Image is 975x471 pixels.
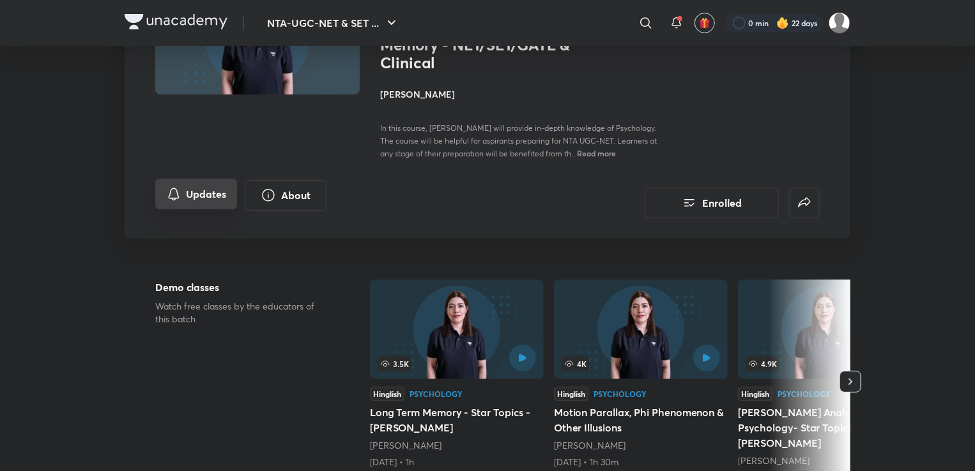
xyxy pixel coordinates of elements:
[554,280,728,468] a: Motion Parallax, Phi Phenomenon & Other Illusions
[155,280,329,295] h5: Demo classes
[155,300,329,325] p: Watch free classes by the educators of this batch
[695,13,715,33] button: avatar
[645,188,779,218] button: Enrolled
[245,180,326,211] button: About
[562,356,589,371] span: 4K
[554,439,626,451] a: [PERSON_NAME]
[776,17,789,29] img: streak
[370,456,544,468] div: 14th Apr • 1h
[410,390,463,398] div: Psychology
[554,456,728,468] div: 13th Apr • 1h 30m
[378,356,411,371] span: 3.5K
[699,17,710,29] img: avatar
[370,405,544,435] h5: Long Term Memory - Star Topics - [PERSON_NAME]
[370,280,544,468] a: 3.5KHinglishPsychologyLong Term Memory - Star Topics - [PERSON_NAME][PERSON_NAME][DATE] • 1h
[380,87,666,101] h4: [PERSON_NAME]
[554,280,728,468] a: 4KHinglishPsychologyMotion Parallax, Phi Phenomenon & Other Illusions[PERSON_NAME][DATE] • 1h 30m
[738,454,912,467] div: Hafsa Malik
[554,439,728,452] div: Hafsa Malik
[380,123,657,158] span: In this course, [PERSON_NAME] will provide in-depth knowledge of Psychology. The course will be h...
[370,439,441,451] a: [PERSON_NAME]
[259,10,407,36] button: NTA-UGC-NET & SET ...
[125,14,227,29] img: Company Logo
[554,387,588,401] div: Hinglish
[789,188,820,218] button: false
[594,390,647,398] div: Psychology
[370,387,404,401] div: Hinglish
[738,405,912,451] h5: [PERSON_NAME] Analytical Psychology- Star Topics - [PERSON_NAME]
[738,454,810,467] a: [PERSON_NAME]
[577,148,616,158] span: Read more
[125,14,227,33] a: Company Logo
[155,179,237,209] button: Updates
[370,280,544,468] a: Long Term Memory - Star Topics - Hafsa Malik
[554,405,728,435] h5: Motion Parallax, Phi Phenomenon & Other Illusions
[746,356,779,371] span: 4.9K
[738,387,772,401] div: Hinglish
[370,439,544,452] div: Hafsa Malik
[829,12,850,34] img: Atia khan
